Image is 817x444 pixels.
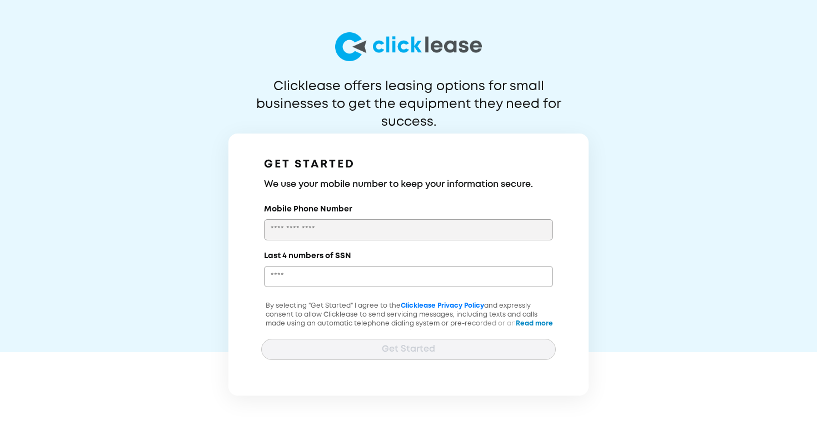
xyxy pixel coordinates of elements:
a: Clicklease Privacy Policy [401,303,484,309]
h1: GET STARTED [264,156,553,174]
p: Clicklease offers leasing options for small businesses to get the equipment they need for success. [229,78,588,114]
label: Mobile Phone Number [264,204,352,215]
p: By selecting "Get Started" I agree to the and expressly consent to allow Clicklease to send servi... [261,302,556,355]
h3: We use your mobile number to keep your information secure. [264,178,553,191]
label: Last 4 numbers of SSN [264,250,351,262]
img: logo-larg [335,32,482,61]
button: Get Started [261,339,556,360]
